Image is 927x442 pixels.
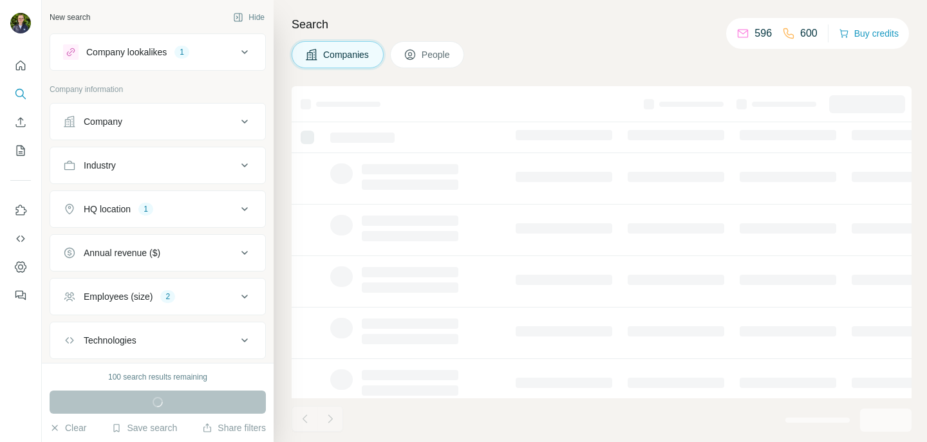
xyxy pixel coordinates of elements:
div: Annual revenue ($) [84,246,160,259]
div: HQ location [84,203,131,216]
button: Company [50,106,265,137]
button: Industry [50,150,265,181]
p: Company information [50,84,266,95]
button: Enrich CSV [10,111,31,134]
div: 1 [174,46,189,58]
button: Dashboard [10,255,31,279]
button: Feedback [10,284,31,307]
div: 100 search results remaining [108,371,207,383]
button: Use Surfe on LinkedIn [10,199,31,222]
p: 600 [800,26,818,41]
button: Company lookalikes1 [50,37,265,68]
div: Company lookalikes [86,46,167,59]
div: Industry [84,159,116,172]
div: 1 [138,203,153,215]
span: People [422,48,451,61]
span: Companies [323,48,370,61]
img: Avatar [10,13,31,33]
div: New search [50,12,90,23]
div: Employees (size) [84,290,153,303]
button: HQ location1 [50,194,265,225]
button: Hide [224,8,274,27]
button: Share filters [202,421,266,434]
button: Technologies [50,325,265,356]
div: Company [84,115,122,128]
button: Annual revenue ($) [50,237,265,268]
div: 2 [160,291,175,302]
p: 596 [754,26,772,41]
button: Quick start [10,54,31,77]
button: Employees (size)2 [50,281,265,312]
div: Technologies [84,334,136,347]
h4: Search [292,15,912,33]
button: Use Surfe API [10,227,31,250]
button: Search [10,82,31,106]
button: My lists [10,139,31,162]
button: Buy credits [839,24,899,42]
button: Clear [50,421,86,434]
button: Save search [111,421,177,434]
